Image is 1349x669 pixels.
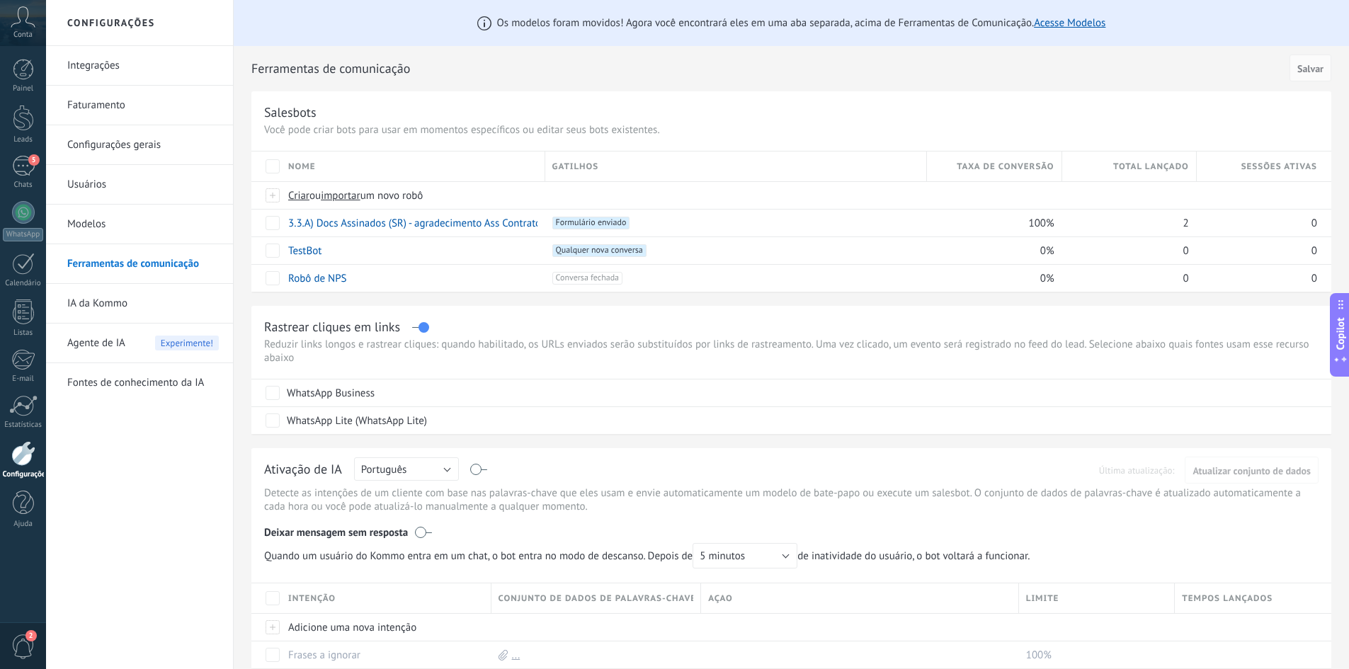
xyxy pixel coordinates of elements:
[67,244,219,284] a: Ferramentas de comunicação
[264,461,342,479] div: Ativação de IA
[3,374,44,384] div: E-mail
[287,414,427,428] div: WhatsApp Lite (WhatsApp Lite)
[3,228,43,241] div: WhatsApp
[46,165,233,205] li: Usuários
[309,189,321,202] span: ou
[67,86,219,125] a: Faturamento
[1197,265,1317,292] div: 0
[1040,244,1054,258] span: 0%
[155,336,219,350] span: Experimente!
[927,237,1054,264] div: 0%
[1040,272,1054,285] span: 0%
[512,648,520,662] a: ...
[927,265,1054,292] div: 0%
[264,338,1319,365] p: Reduzir links longos e rastrear cliques: quando habilitado, os URLs enviados serão substituídos p...
[1183,272,1189,285] span: 0
[3,279,44,288] div: Calendário
[67,125,219,165] a: Configurações gerais
[957,160,1054,173] span: Taxa de conversão
[281,614,484,641] div: Adicione uma nova intenção
[3,181,44,190] div: Chats
[693,543,797,568] button: 5 minutos
[927,210,1054,236] div: 100%
[288,160,316,173] span: Nome
[1026,592,1059,605] span: Limite
[67,363,219,403] a: Fontes de conhecimento da IA
[3,328,44,338] div: Listas
[28,154,40,166] span: 5
[1197,237,1317,264] div: 0
[264,516,1319,543] div: Deixar mensagem sem resposta
[288,272,347,285] a: Robô de NPS
[361,463,407,476] span: Português
[1183,217,1189,230] span: 2
[67,324,125,363] span: Agente de IA
[1062,210,1190,236] div: 2
[1026,648,1052,662] span: 100%
[497,16,1106,30] span: Os modelos foram movidos! Agora você encontrará eles em uma aba separada, acima de Ferramentas de...
[67,165,219,205] a: Usuários
[25,630,37,641] span: 2
[1113,160,1189,173] span: Total lançado
[1183,244,1189,258] span: 0
[1062,265,1190,292] div: 0
[3,470,44,479] div: Configurações
[264,486,1319,513] p: Detecte as intenções de um cliente com base nas palavras-chave que eles usam e envie automaticame...
[1019,641,1168,668] div: 100%
[287,387,375,401] div: WhatsApp Business
[1062,237,1190,264] div: 0
[264,543,1037,568] span: de inatividade do usuário, o bot voltará a funcionar.
[67,324,219,363] a: Agente de IAExperimente!
[288,189,309,202] span: Criar
[46,86,233,125] li: Faturamento
[1290,55,1331,81] button: Salvar
[264,543,797,568] span: Quando um usuário do Kommo entra em um chat, o bot entra no modo de descanso. Depois de
[3,421,44,430] div: Estatísticas
[264,104,317,120] div: Salesbots
[1333,317,1348,350] span: Copilot
[552,244,647,257] span: Qualquer nova conversa
[552,217,630,229] span: Formulário enviado
[1197,210,1317,236] div: 0
[1311,272,1317,285] span: 0
[1241,160,1317,173] span: Sessões ativas
[288,244,321,258] a: TestBot
[321,189,360,202] span: importar
[552,160,599,173] span: Gatilhos
[288,648,360,662] a: Frases a ignorar
[288,592,336,605] span: Intenção
[1311,244,1317,258] span: 0
[46,324,233,363] li: Agente de IA
[46,363,233,402] li: Fontes de conhecimento da IA
[251,55,1285,83] h2: Ferramentas de comunicação
[1297,64,1324,74] span: Salvar
[67,205,219,244] a: Modelos
[67,46,219,86] a: Integrações
[499,592,694,605] span: Conjunto de dados de palavras-chave
[264,319,400,335] div: Rastrear cliques em links
[264,123,1319,137] p: Você pode criar bots para usar em momentos específicos ou editar seus bots existentes.
[360,189,423,202] span: um novo robô
[354,457,459,481] button: Português
[552,272,622,285] span: Conversa fechada
[1028,217,1054,230] span: 100%
[1034,16,1105,30] a: Acesse Modelos
[46,205,233,244] li: Modelos
[46,244,233,284] li: Ferramentas de comunicação
[46,46,233,86] li: Integrações
[288,217,554,230] a: 3.3.A) Docs Assinados (SR) - agradecimento Ass Contrato - 1
[3,84,44,93] div: Painel
[1182,592,1273,605] span: Tempos lançados
[708,592,732,605] span: Açao
[13,30,33,40] span: Conta
[46,284,233,324] li: IA da Kommo
[67,284,219,324] a: IA da Kommo
[3,135,44,144] div: Leads
[1311,217,1317,230] span: 0
[3,520,44,529] div: Ajuda
[46,125,233,165] li: Configurações gerais
[700,549,745,563] span: 5 minutos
